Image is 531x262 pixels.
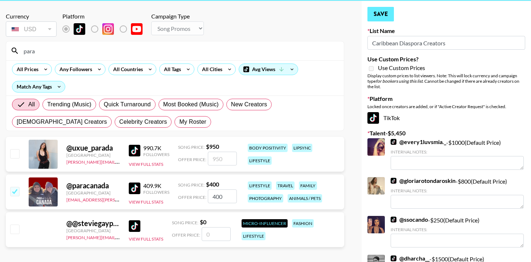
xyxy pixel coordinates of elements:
input: 950 [208,152,237,165]
div: [GEOGRAPHIC_DATA] [66,228,120,233]
button: Save [367,7,394,21]
div: lifestyle [248,156,272,165]
a: @dharcha__ [391,255,429,262]
div: lipsync [292,144,312,152]
div: All Tags [160,64,182,75]
input: 400 [208,189,237,203]
a: [PERSON_NAME][EMAIL_ADDRESS][DOMAIN_NAME] [66,158,174,165]
button: View Full Stats [129,161,163,167]
label: Platform [367,95,525,102]
img: TikTok [391,255,396,261]
a: @gloriarotondaroskin [391,177,456,184]
div: Platform [62,13,148,20]
div: lifestyle [248,181,272,190]
button: View Full Stats [129,236,163,242]
span: My Roster [179,118,206,126]
div: Remove selected talent to change platforms [62,21,148,37]
div: @ @steviegayparade [66,219,120,228]
div: Currency [6,13,57,20]
img: TikTok [367,112,379,124]
span: Use Custom Prices [378,64,425,71]
div: Any Followers [55,64,94,75]
input: Search by User Name [19,45,339,57]
div: - $ 800 (Default Price) [391,177,524,209]
label: List Name [367,27,525,34]
a: @every1luvsmia._ [391,138,446,146]
span: Quick Turnaround [104,100,151,109]
span: Song Price: [178,182,205,188]
div: [GEOGRAPHIC_DATA] [66,152,120,158]
label: Talent - $ 5,450 [367,130,525,137]
span: Song Price: [178,144,205,150]
div: Followers [143,152,169,157]
div: @ paracanada [66,181,120,190]
strong: $ 400 [206,181,219,188]
div: All Countries [109,64,144,75]
div: TikTok [367,112,525,124]
div: @ uxue_parada [66,143,120,152]
span: [DEMOGRAPHIC_DATA] Creators [17,118,107,126]
img: TikTok [74,23,85,35]
img: TikTok [129,183,140,194]
div: Internal Notes: [391,149,524,155]
div: Campaign Type [151,13,204,20]
span: All [28,100,35,109]
span: Most Booked (Music) [163,100,219,109]
span: New Creators [231,100,267,109]
img: TikTok [391,217,396,222]
div: Match Any Tags [12,81,65,92]
div: Remove selected talent to change your currency [6,20,57,38]
img: TikTok [391,178,396,184]
div: 409.9K [143,182,169,189]
button: View Full Stats [129,199,163,205]
img: TikTok [129,220,140,232]
div: Locked once creators are added, or if "Active Creator Request" is checked. [367,104,525,109]
strong: $ 950 [206,143,219,150]
div: - $ 250 (Default Price) [391,216,524,247]
span: Offer Price: [178,195,206,200]
div: photography [248,194,283,202]
div: Internal Notes: [391,188,524,193]
div: All Prices [12,64,40,75]
em: for bookers using this list [376,78,423,84]
div: [GEOGRAPHIC_DATA] [66,190,120,196]
div: - $ 1000 (Default Price) [391,138,524,170]
div: family [299,181,317,190]
a: [EMAIL_ADDRESS][PERSON_NAME][DOMAIN_NAME] [66,196,174,202]
span: Song Price: [172,220,198,225]
label: Use Custom Prices? [367,56,525,63]
a: @ssocando [391,216,428,223]
div: Micro-Influencer [242,219,288,228]
div: Display custom prices to list viewers. Note: This will lock currency and campaign type . Cannot b... [367,73,525,89]
strong: $ 0 [200,218,206,225]
div: travel [276,181,295,190]
img: TikTok [129,145,140,156]
div: Avg Views [239,64,298,75]
div: 990.7K [143,144,169,152]
a: [PERSON_NAME][EMAIL_ADDRESS][DOMAIN_NAME] [66,233,174,240]
div: Internal Notes: [391,227,524,232]
span: Celebrity Creators [119,118,167,126]
div: body positivity [248,144,288,152]
div: All Cities [198,64,224,75]
div: lifestyle [242,232,265,240]
span: Trending (Music) [47,100,91,109]
span: Offer Price: [172,232,200,238]
img: TikTok [391,139,396,145]
input: 0 [202,227,231,241]
span: Offer Price: [178,157,206,162]
div: animals / pets [288,194,322,202]
div: USD [7,23,55,36]
img: YouTube [131,23,143,35]
img: Instagram [102,23,114,35]
div: fashion [292,219,314,228]
div: Followers [143,189,169,195]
